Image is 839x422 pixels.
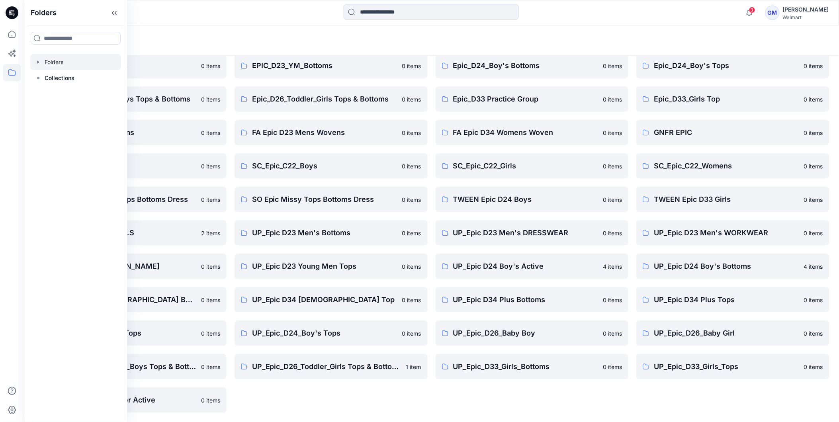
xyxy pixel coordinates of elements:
[654,94,799,105] p: Epic_D33_Girls Top
[33,354,227,379] a: UP_Epic_D26_Toddler_Boys Tops & Bottoms0 items
[235,86,428,112] a: Epic_D26_Toddler_Girls Tops & Bottoms0 items
[654,194,799,205] p: TWEEN Epic D33 Girls
[453,127,598,138] p: FA Epic D34 Womens Woven
[636,320,829,346] a: UP_Epic_D26_Baby Girl0 items
[436,153,629,179] a: SC_Epic_C22_Girls0 items
[235,120,428,145] a: FA Epic D23 Mens Wovens0 items
[453,227,598,238] p: UP_Epic D23 Men's DRESSWEAR
[201,363,220,371] p: 0 items
[453,261,598,272] p: UP_Epic D24 Boy's Active
[603,195,622,204] p: 0 items
[33,220,227,246] a: TWEEN EPIC D33 GIRLS2 items
[33,320,227,346] a: UP_Epic_D23_Men's Tops0 items
[654,60,799,71] p: Epic_D24_Boy's Tops
[201,62,220,70] p: 0 items
[436,287,629,313] a: UP_Epic D34 Plus Bottoms0 items
[252,361,401,372] p: UP_Epic_D26_Toddler_Girls Tops & Bottoms
[33,120,227,145] a: Epic_D33_Girls_Bottoms0 items
[765,6,780,20] div: GM
[252,194,397,205] p: SO Epic Missy Tops Bottoms Dress
[603,329,622,338] p: 0 items
[235,320,428,346] a: UP_Epic_D24_Boy's Tops0 items
[201,162,220,170] p: 0 items
[453,328,598,339] p: UP_Epic_D26_Baby Boy
[603,262,622,271] p: 4 items
[436,254,629,279] a: UP_Epic D24 Boy's Active4 items
[453,361,598,372] p: UP_Epic_D33_Girls_Bottoms
[453,60,598,71] p: Epic_D24_Boy's Bottoms
[235,220,428,246] a: UP_Epic D23 Men's Bottoms0 items
[235,53,428,78] a: EPIC_D23_YM_Bottoms0 items
[201,229,220,237] p: 2 items
[201,195,220,204] p: 0 items
[406,363,421,371] p: 1 item
[636,254,829,279] a: UP_Epic D24 Boy's Bottoms4 items
[804,262,823,271] p: 4 items
[654,361,799,372] p: UP_Epic_D33_Girls_Tops
[804,129,823,137] p: 0 items
[453,94,598,105] p: Epic_D33 Practice Group
[654,261,799,272] p: UP_Epic D24 Boy's Bottoms
[749,7,755,13] span: 3
[33,86,227,112] a: Epic_D26_Toddler_Boys Tops & Bottoms0 items
[783,5,829,14] div: [PERSON_NAME]
[33,387,227,413] a: UP_EpicP_D26_Toddler Active0 items
[402,62,421,70] p: 0 items
[402,129,421,137] p: 0 items
[453,294,598,305] p: UP_Epic D34 Plus Bottoms
[654,294,799,305] p: UP_Epic D34 Plus Tops
[201,95,220,104] p: 0 items
[654,328,799,339] p: UP_Epic_D26_Baby Girl
[804,95,823,104] p: 0 items
[436,187,629,212] a: TWEEN Epic D24 Boys0 items
[436,220,629,246] a: UP_Epic D23 Men's DRESSWEAR0 items
[201,296,220,304] p: 0 items
[201,329,220,338] p: 0 items
[603,129,622,137] p: 0 items
[402,162,421,170] p: 0 items
[402,195,421,204] p: 0 items
[235,354,428,379] a: UP_Epic_D26_Toddler_Girls Tops & Bottoms1 item
[235,287,428,313] a: UP_Epic D34 [DEMOGRAPHIC_DATA] Top0 items
[33,53,227,78] a: Epic_D23_Men's Tops0 items
[33,254,227,279] a: UP_EPIC D23 [PERSON_NAME]0 items
[33,187,227,212] a: Scoop_ Epic Missy Tops Bottoms Dress0 items
[402,296,421,304] p: 0 items
[252,227,397,238] p: UP_Epic D23 Men's Bottoms
[252,94,397,105] p: Epic_D26_Toddler_Girls Tops & Bottoms
[453,160,598,172] p: SC_Epic_C22_Girls
[436,354,629,379] a: UP_Epic_D33_Girls_Bottoms0 items
[235,153,428,179] a: SC_Epic_C22_Boys0 items
[603,229,622,237] p: 0 items
[636,187,829,212] a: TWEEN Epic D33 Girls0 items
[201,262,220,271] p: 0 items
[603,95,622,104] p: 0 items
[436,120,629,145] a: FA Epic D34 Womens Woven0 items
[636,220,829,246] a: UP_Epic D23 Men's WORKWEAR0 items
[45,73,74,83] p: Collections
[804,195,823,204] p: 0 items
[804,329,823,338] p: 0 items
[804,363,823,371] p: 0 items
[636,287,829,313] a: UP_Epic D34 Plus Tops0 items
[252,328,397,339] p: UP_Epic_D24_Boy's Tops
[436,320,629,346] a: UP_Epic_D26_Baby Boy0 items
[453,194,598,205] p: TWEEN Epic D24 Boys
[33,287,227,313] a: UP_Epic D34 [DEMOGRAPHIC_DATA] Bottoms0 items
[402,95,421,104] p: 0 items
[603,162,622,170] p: 0 items
[654,227,799,238] p: UP_Epic D23 Men's WORKWEAR
[201,129,220,137] p: 0 items
[654,127,799,138] p: GNFR EPIC
[252,160,397,172] p: SC_Epic_C22_Boys
[33,153,227,179] a: Practice group0 items
[804,62,823,70] p: 0 items
[654,160,799,172] p: SC_Epic_C22_Womens
[402,262,421,271] p: 0 items
[436,86,629,112] a: Epic_D33 Practice Group0 items
[235,254,428,279] a: UP_Epic D23 Young Men Tops0 items
[636,120,829,145] a: GNFR EPIC0 items
[636,354,829,379] a: UP_Epic_D33_Girls_Tops0 items
[436,53,629,78] a: Epic_D24_Boy's Bottoms0 items
[252,261,397,272] p: UP_Epic D23 Young Men Tops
